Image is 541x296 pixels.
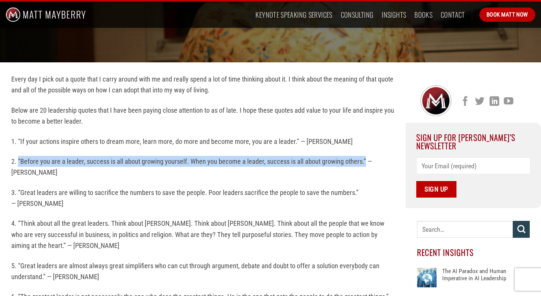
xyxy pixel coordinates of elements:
a: Follow on LinkedIn [490,97,499,107]
img: Matt Mayberry [6,2,86,28]
span: Book Matt Now [487,10,528,19]
a: Consulting [341,8,374,21]
a: Book Matt Now [479,8,535,22]
a: Books [414,8,432,21]
p: 3. “Great leaders are willing to sacrifice the numbers to save the people. Poor leaders sacrifice... [11,187,394,209]
p: 1. “If your actions inspire others to dream more, learn more, do more and become more, you are a ... [11,136,394,147]
p: Every day I pick out a quote that I carry around with me and really spend a lot of time thinking ... [11,74,394,96]
a: Follow on Facebook [461,97,470,107]
span: Sign Up For [PERSON_NAME]’s Newsletter [416,131,516,151]
input: Your Email (required) [416,157,531,174]
p: 4. “Think about all the great leaders. Think about [PERSON_NAME]. Think about [PERSON_NAME]. Thin... [11,218,394,251]
a: Follow on YouTube [504,97,513,107]
p: 2. “Before you are a leader, success is all about growing yourself. When you become a leader, suc... [11,156,394,178]
button: Submit [513,221,530,238]
input: Search… [417,221,513,238]
a: Contact [441,8,465,21]
span: Recent Insights [417,246,474,258]
form: Contact form [416,157,531,198]
a: Keynote Speaking Services [255,8,332,21]
a: The AI Paradox and Human Imperative in AI Leadership [442,268,530,290]
p: 5. “Great leaders are almost always great simplifiers who can cut through argument, debate and do... [11,260,394,282]
p: Below are 20 leadership quotes that I have been paying close attention to as of late. I hope thes... [11,105,394,127]
input: Sign Up [416,181,457,198]
a: Insights [382,8,406,21]
a: Follow on Twitter [475,97,484,107]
